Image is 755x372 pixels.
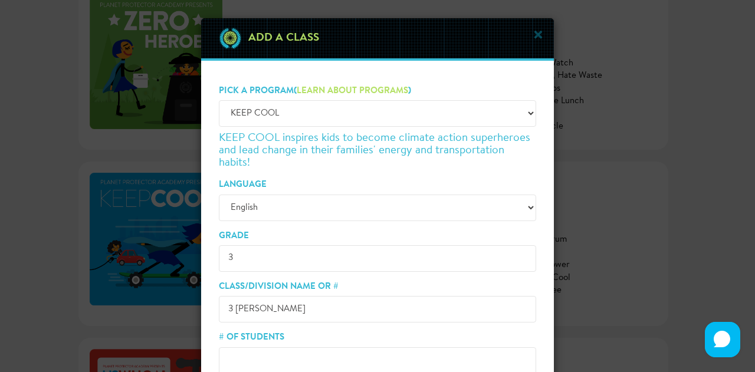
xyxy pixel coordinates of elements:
span: × [531,26,545,48]
label: Grade [219,230,249,242]
span: ( [294,87,297,96]
div: Close [201,18,554,61]
a: Learn about programs [297,87,408,96]
iframe: HelpCrunch [702,319,743,360]
span: Pick a program [219,87,294,96]
h4: Add a class [242,27,319,50]
label: Language [219,179,267,191]
span: ) [408,87,411,96]
label: Class/Division Name or # [219,281,339,293]
h4: KEEP COOL inspires kids to become climate action superheroes and lead change in their families' e... [219,133,536,170]
label: # of Students [219,331,284,344]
